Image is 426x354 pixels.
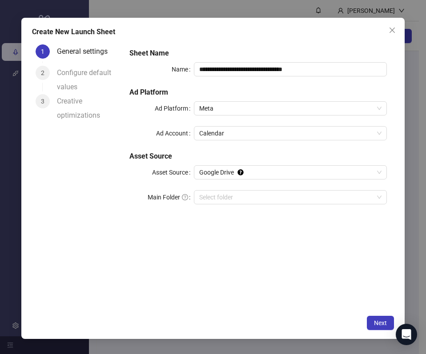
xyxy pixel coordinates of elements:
div: Configure default values [57,66,119,94]
span: Meta [199,102,382,115]
span: Next [374,319,387,326]
label: Ad Account [156,126,194,140]
span: 1 [41,48,44,55]
span: Calendar [199,127,382,140]
span: Google Drive [199,166,382,179]
h5: Asset Source [129,151,387,162]
div: Tooltip anchor [237,168,245,176]
input: Name [194,62,387,76]
h5: Sheet Name [129,48,387,59]
div: Create New Launch Sheet [32,27,394,37]
button: Next [367,316,394,330]
button: Close [385,23,399,37]
label: Name [172,62,194,76]
h5: Ad Platform [129,87,387,98]
div: General settings [57,44,115,59]
span: question-circle [182,194,188,200]
span: 2 [41,69,44,76]
span: close [389,27,396,34]
label: Ad Platform [155,101,194,115]
div: Open Intercom Messenger [396,324,417,345]
div: Creative optimizations [57,94,119,123]
span: 3 [41,98,44,105]
label: Asset Source [152,165,194,179]
label: Main Folder [148,190,194,204]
